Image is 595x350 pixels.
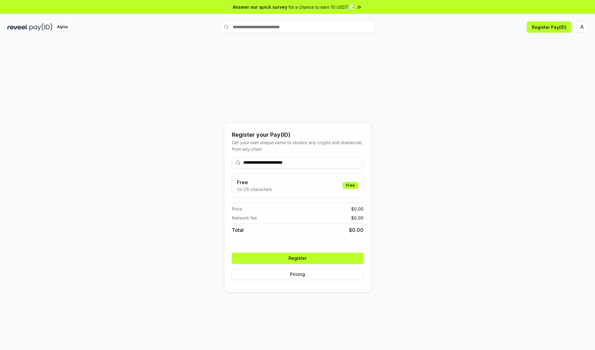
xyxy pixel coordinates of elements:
[351,206,364,212] span: $ 0.00
[237,186,272,193] p: 13-25 characters
[343,182,358,189] div: Free
[232,253,364,264] button: Register
[232,226,244,234] span: Total
[54,23,71,31] div: Alpha
[237,179,272,186] h3: Free
[349,226,364,234] span: $ 0.00
[233,4,287,10] span: Answer our quick survey
[232,131,364,139] div: Register your Pay(ID)
[7,23,28,31] img: reveel_dark
[527,21,571,33] button: Register Pay(ID)
[232,139,364,152] div: Get your own unique name to receive any crypto and stablecoin, from any chain
[232,215,257,221] span: Network fee
[232,206,242,212] span: Price
[232,269,364,280] button: Pricing
[29,23,52,31] img: pay_id
[351,215,364,221] span: $ 0.00
[289,4,355,10] span: for a chance to earn 10 USDT 📝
